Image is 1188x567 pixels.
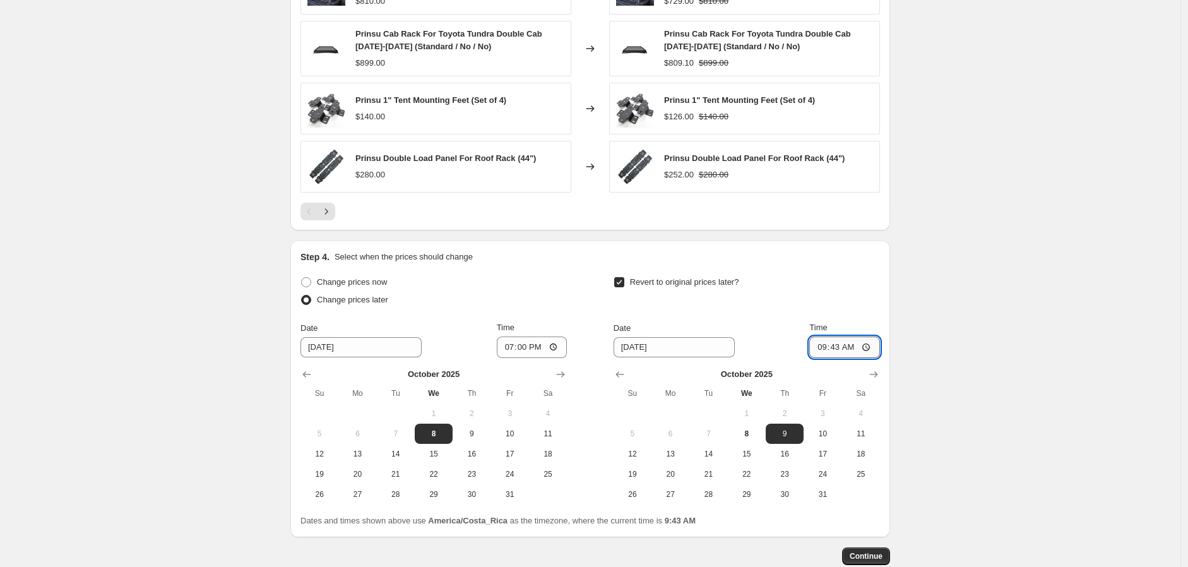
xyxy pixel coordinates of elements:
[343,469,371,479] span: 20
[458,429,485,439] span: 9
[847,429,875,439] span: 11
[300,251,330,263] h2: Step 4.
[496,449,524,459] span: 17
[415,444,453,464] button: Wednesday October 15 2025
[619,429,646,439] span: 5
[664,57,694,69] div: $809.10
[491,444,529,464] button: Friday October 17 2025
[343,449,371,459] span: 13
[842,424,880,444] button: Saturday October 11 2025
[689,464,727,484] button: Tuesday October 21 2025
[382,449,410,459] span: 14
[491,424,529,444] button: Friday October 10 2025
[614,424,651,444] button: Sunday October 5 2025
[496,489,524,499] span: 31
[664,153,845,163] span: Prinsu Double Load Panel For Roof Rack (44")
[766,403,804,424] button: Thursday October 2 2025
[611,366,629,383] button: Show previous month, September 2025
[728,403,766,424] button: Wednesday October 1 2025
[355,110,385,123] div: $140.00
[619,449,646,459] span: 12
[842,547,890,565] button: Continue
[664,169,694,181] div: $252.00
[338,464,376,484] button: Monday October 20 2025
[300,464,338,484] button: Sunday October 19 2025
[458,489,485,499] span: 30
[689,424,727,444] button: Tuesday October 7 2025
[453,464,490,484] button: Thursday October 23 2025
[651,383,689,403] th: Monday
[382,489,410,499] span: 28
[847,449,875,459] span: 18
[771,429,799,439] span: 9
[699,57,728,69] strike: $899.00
[377,383,415,403] th: Tuesday
[616,90,654,128] img: 1inchMountingFeetCloseup_80x.jpg
[491,403,529,424] button: Friday October 3 2025
[420,388,448,398] span: We
[317,295,388,304] span: Change prices later
[415,464,453,484] button: Wednesday October 22 2025
[318,203,335,220] button: Next
[614,444,651,464] button: Sunday October 12 2025
[534,429,562,439] span: 11
[619,489,646,499] span: 26
[529,424,567,444] button: Saturday October 11 2025
[497,323,514,332] span: Time
[733,409,761,419] span: 1
[733,388,761,398] span: We
[453,424,490,444] button: Thursday October 9 2025
[694,429,722,439] span: 7
[496,429,524,439] span: 10
[809,469,836,479] span: 24
[338,484,376,504] button: Monday October 27 2025
[847,469,875,479] span: 25
[694,469,722,479] span: 21
[651,464,689,484] button: Monday October 20 2025
[338,424,376,444] button: Monday October 6 2025
[842,383,880,403] th: Saturday
[534,388,562,398] span: Sa
[306,469,333,479] span: 19
[529,444,567,464] button: Saturday October 18 2025
[614,323,631,333] span: Date
[420,489,448,499] span: 29
[491,464,529,484] button: Friday October 24 2025
[619,388,646,398] span: Su
[529,383,567,403] th: Saturday
[458,449,485,459] span: 16
[766,464,804,484] button: Thursday October 23 2025
[694,388,722,398] span: Tu
[355,57,385,69] div: $899.00
[771,469,799,479] span: 23
[771,409,799,419] span: 2
[842,403,880,424] button: Saturday October 4 2025
[809,449,836,459] span: 17
[689,484,727,504] button: Tuesday October 28 2025
[694,489,722,499] span: 28
[766,484,804,504] button: Thursday October 30 2025
[804,464,841,484] button: Friday October 24 2025
[847,388,875,398] span: Sa
[656,429,684,439] span: 6
[850,551,882,561] span: Continue
[728,424,766,444] button: Today Wednesday October 8 2025
[420,409,448,419] span: 1
[809,429,836,439] span: 10
[804,444,841,464] button: Friday October 17 2025
[453,484,490,504] button: Thursday October 30 2025
[689,383,727,403] th: Tuesday
[307,148,345,186] img: prinsu-load-panel_4c2a23f1-2408-4d3e-9abb-821956f0653e_80x.jpg
[458,469,485,479] span: 23
[616,148,654,186] img: prinsu-load-panel_4c2a23f1-2408-4d3e-9abb-821956f0653e_80x.jpg
[728,484,766,504] button: Wednesday October 29 2025
[307,90,345,128] img: 1inchMountingFeetCloseup_80x.jpg
[300,444,338,464] button: Sunday October 12 2025
[300,484,338,504] button: Sunday October 26 2025
[307,30,345,68] img: prinsu_toyota_tundra_double_cab_rack_2007-2018_80x.png
[496,409,524,419] span: 3
[619,469,646,479] span: 19
[496,469,524,479] span: 24
[338,383,376,403] th: Monday
[689,444,727,464] button: Tuesday October 14 2025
